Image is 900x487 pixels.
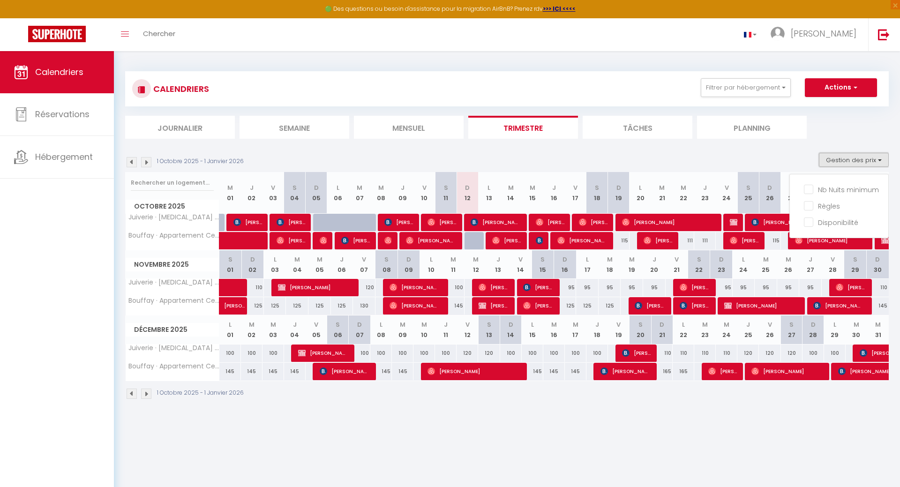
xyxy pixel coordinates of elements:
[759,172,780,214] th: 26
[384,232,391,249] span: [PERSON_NAME]
[293,320,297,329] abbr: J
[427,362,521,380] span: [PERSON_NAME]
[35,66,83,78] span: Calendriers
[278,278,350,296] span: [PERSON_NAME]
[579,213,607,231] span: [PERSON_NAME]
[349,315,370,344] th: 07
[630,172,651,214] th: 20
[357,183,362,192] abbr: M
[608,172,630,214] th: 19
[680,278,708,296] span: [PERSON_NAME]
[643,250,666,279] th: 20
[362,255,366,264] abbr: V
[277,232,305,249] span: [PERSON_NAME]
[308,297,331,315] div: 125
[427,213,456,231] span: [PERSON_NAME]
[724,297,796,315] span: [PERSON_NAME]
[314,320,318,329] abbr: V
[331,297,353,315] div: 125
[522,172,543,214] th: 15
[331,250,353,279] th: 06
[229,320,232,329] abbr: L
[586,255,589,264] abbr: L
[554,250,577,279] th: 16
[531,320,534,329] abbr: L
[457,172,478,214] th: 12
[357,320,362,329] abbr: D
[799,250,822,279] th: 27
[444,320,448,329] abbr: J
[286,250,308,279] th: 04
[286,297,308,315] div: 125
[219,315,241,344] th: 01
[327,172,349,214] th: 06
[554,279,577,296] div: 95
[768,320,772,329] abbr: V
[292,183,297,192] abbr: S
[802,172,824,214] th: 28
[854,320,859,329] abbr: M
[576,297,599,315] div: 125
[143,29,175,38] span: Chercher
[478,315,500,344] th: 13
[157,157,244,166] p: 1 Octobre 2025 - 1 Janvier 2026
[730,213,737,231] span: [PERSON_NAME]
[241,345,262,362] div: 100
[819,153,889,167] button: Gestion des prix
[833,320,836,329] abbr: L
[349,172,370,214] th: 07
[35,108,90,120] span: Réservations
[471,213,521,231] span: [PERSON_NAME]
[557,232,607,249] span: [PERSON_NAME]
[759,315,780,344] th: 26
[751,362,823,380] span: [PERSON_NAME]
[522,345,543,362] div: 100
[264,297,286,315] div: 125
[599,250,621,279] th: 18
[468,116,578,139] li: Trimestre
[607,255,613,264] abbr: M
[420,250,442,279] th: 10
[500,345,522,362] div: 100
[694,232,716,249] div: 111
[435,345,457,362] div: 100
[370,345,392,362] div: 100
[767,183,772,192] abbr: D
[392,345,413,362] div: 100
[781,172,802,214] th: 27
[457,345,478,362] div: 120
[518,255,523,264] abbr: V
[127,232,221,239] span: Bouffay · Appartement Central et Calme avec Magnifique Vue
[682,320,685,329] abbr: L
[565,315,586,344] th: 17
[697,255,701,264] abbr: S
[126,258,219,271] span: Novembre 2025
[795,232,867,249] span: [PERSON_NAME]
[264,250,286,279] th: 03
[241,315,262,344] th: 02
[270,320,276,329] abbr: M
[586,172,608,214] th: 18
[536,213,564,231] span: [PERSON_NAME]
[430,255,433,264] abbr: L
[742,255,745,264] abbr: L
[867,172,889,214] th: 31
[479,278,507,296] span: [PERSON_NAME]
[233,213,262,231] span: [PERSON_NAME]
[846,172,867,214] th: 30
[522,315,543,344] th: 15
[219,250,242,279] th: 01
[719,255,724,264] abbr: D
[126,200,219,213] span: Octobre 2025
[786,255,791,264] abbr: M
[314,183,319,192] abbr: D
[384,213,413,231] span: [PERSON_NAME]
[543,345,565,362] div: 100
[708,362,737,380] span: [PERSON_NAME]
[639,183,642,192] abbr: L
[866,297,889,315] div: 145
[764,18,868,51] a: ... [PERSON_NAME]
[340,255,344,264] abbr: J
[543,315,565,344] th: 16
[413,345,435,362] div: 100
